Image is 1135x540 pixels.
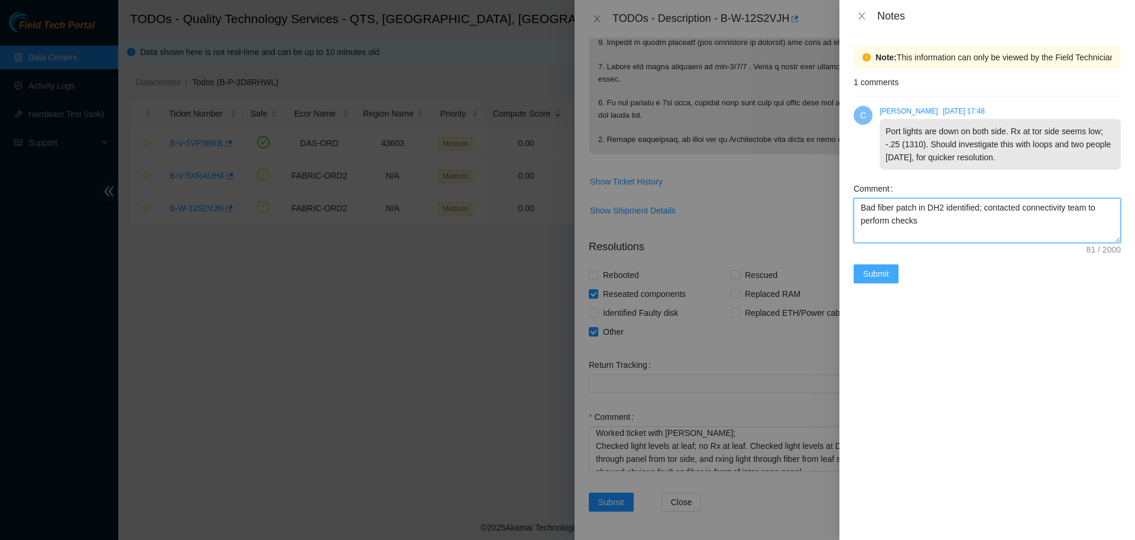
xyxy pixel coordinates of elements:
[862,53,871,62] span: exclamation-circle
[880,106,938,117] div: [PERSON_NAME]
[943,106,985,117] div: [DATE] 17:48
[877,9,1121,22] div: Notes
[863,267,889,280] span: Submit
[854,69,1121,96] div: 1 comments
[854,198,1121,243] textarea: Comment
[880,119,1121,170] div: Port lights are down on both side. Rx at tor side seems low; -.25 (1310). Should investigate this...
[875,51,897,64] strong: Note:
[854,11,870,22] button: Close
[854,264,899,283] button: Submit
[860,106,866,125] span: C
[857,11,867,21] span: close
[854,179,898,198] label: Comment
